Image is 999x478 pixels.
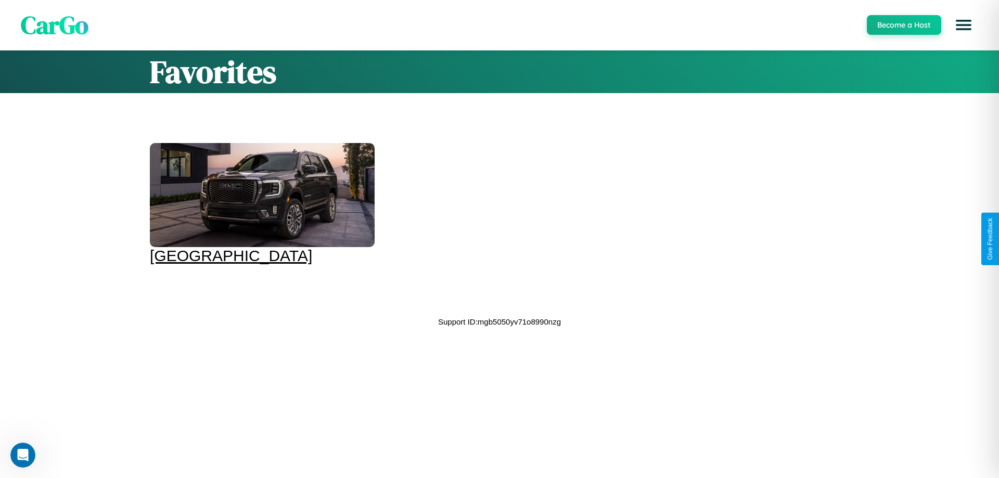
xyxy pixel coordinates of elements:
iframe: Intercom live chat [10,443,35,468]
button: Become a Host [867,15,941,35]
h1: Favorites [150,50,849,93]
p: Support ID: mgb5050yv71o8990nzg [438,315,561,329]
span: CarGo [21,8,88,42]
div: Give Feedback [987,218,994,260]
button: Open menu [949,10,978,40]
div: [GEOGRAPHIC_DATA] [150,247,375,265]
